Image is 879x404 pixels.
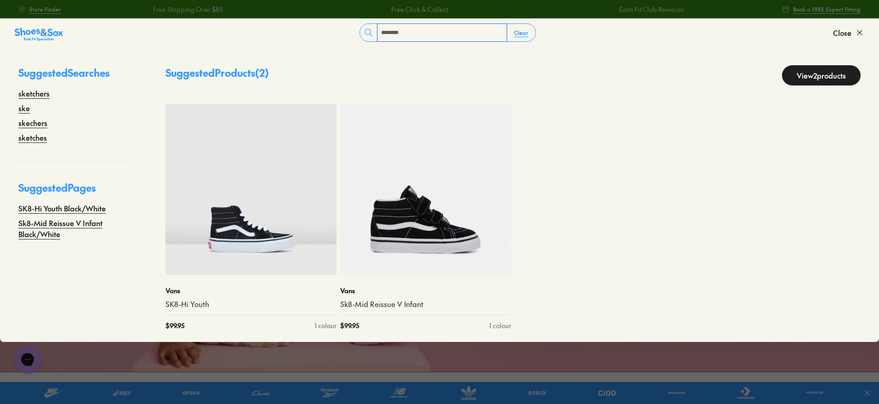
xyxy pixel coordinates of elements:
[255,66,269,80] span: ( 2 )
[782,65,861,85] a: View2products
[833,23,864,43] button: Close
[18,102,30,114] a: ske
[15,27,63,42] img: SNS_Logo_Responsive.svg
[391,5,448,14] a: Free Click & Collect
[18,88,50,99] a: sketchers
[619,5,683,14] a: Earn Fit Club Rewards
[166,299,337,309] a: SK8-Hi Youth
[18,217,129,239] a: Sk8-Mid Reissue V Infant Black/White
[314,321,337,330] div: 1 colour
[18,132,47,143] a: sketches
[507,24,536,41] button: Clear
[9,342,46,376] iframe: Gorgias live chat messenger
[340,321,359,330] span: $ 99.95
[833,27,851,38] span: Close
[18,203,106,214] a: SK8-Hi Youth Black/White
[166,286,337,296] p: Vans
[793,5,861,13] span: Book a FREE Expert Fitting
[18,65,129,88] p: Suggested Searches
[782,1,861,17] a: Book a FREE Expert Fitting
[166,321,184,330] span: $ 99.95
[166,65,269,85] p: Suggested Products
[15,25,63,40] a: Shoes &amp; Sox
[153,5,223,14] a: Free Shipping Over $85
[340,286,511,296] p: Vans
[489,321,511,330] div: 1 colour
[29,5,61,13] span: Store Finder
[340,299,511,309] a: Sk8-Mid Reissue V Infant
[18,1,61,17] a: Store Finder
[18,180,129,203] p: Suggested Pages
[18,117,47,128] a: skechers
